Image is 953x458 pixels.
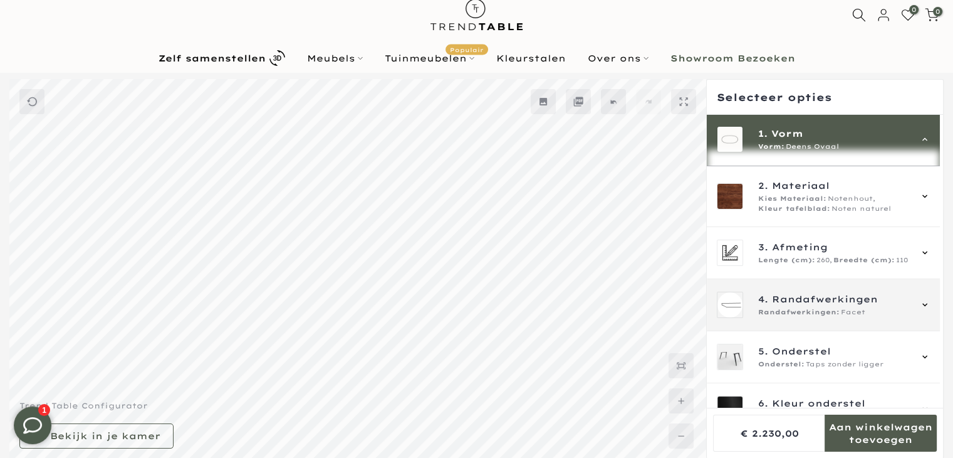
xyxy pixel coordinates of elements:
span: Populair [445,44,488,55]
a: Kleurstalen [485,51,576,66]
a: Zelf samenstellen [147,47,296,69]
b: Showroom Bezoeken [670,54,795,63]
a: 0 [901,8,915,22]
a: TuinmeubelenPopulair [373,51,485,66]
a: Meubels [296,51,373,66]
a: Over ons [576,51,659,66]
a: Showroom Bezoeken [659,51,806,66]
b: Zelf samenstellen [159,54,266,63]
iframe: toggle-frame [1,394,64,457]
span: 0 [933,7,942,16]
a: 0 [925,8,939,22]
span: 0 [909,5,919,14]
